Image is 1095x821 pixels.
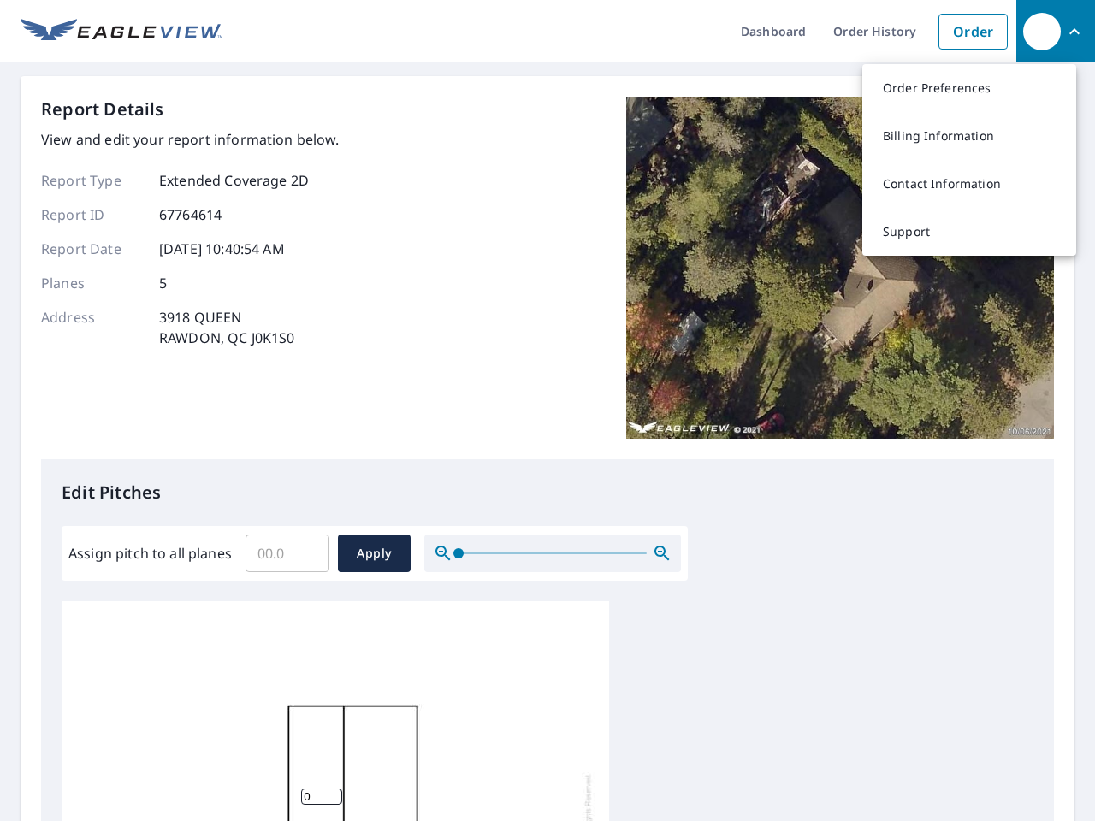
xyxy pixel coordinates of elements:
[159,170,309,191] p: Extended Coverage 2D
[62,480,1033,505] p: Edit Pitches
[41,307,144,348] p: Address
[159,239,285,259] p: [DATE] 10:40:54 AM
[159,204,222,225] p: 67764614
[21,19,222,44] img: EV Logo
[246,529,329,577] input: 00.0
[862,208,1076,256] a: Support
[41,204,144,225] p: Report ID
[862,64,1076,112] a: Order Preferences
[68,543,232,564] label: Assign pitch to all planes
[352,543,397,564] span: Apply
[41,273,144,293] p: Planes
[862,160,1076,208] a: Contact Information
[41,129,340,150] p: View and edit your report information below.
[862,112,1076,160] a: Billing Information
[41,239,144,259] p: Report Date
[626,97,1054,439] img: Top image
[41,170,144,191] p: Report Type
[938,14,1008,50] a: Order
[159,273,167,293] p: 5
[159,307,295,348] p: 3918 QUEEN RAWDON, QC J0K1S0
[41,97,164,122] p: Report Details
[338,535,411,572] button: Apply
